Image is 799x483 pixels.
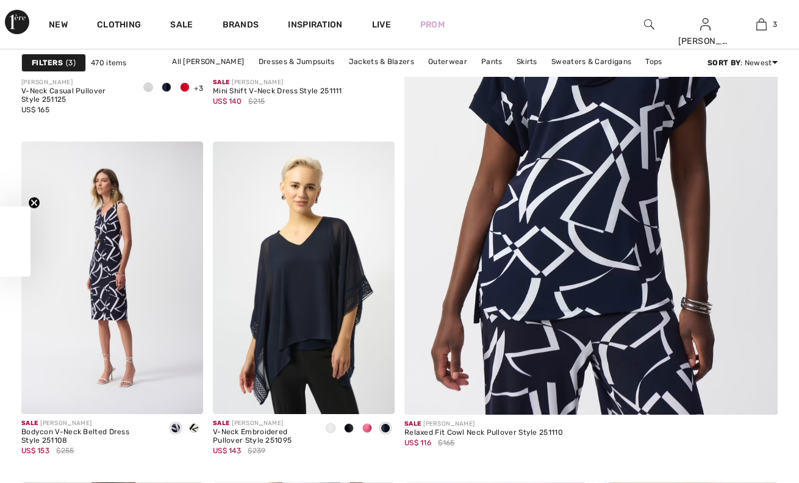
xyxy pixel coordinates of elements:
a: Brands [223,20,259,32]
div: Vanilla/Midnight Blue [185,419,203,439]
div: [PERSON_NAME] [678,35,733,48]
a: Jackets & Blazers [343,54,420,70]
img: 1ère Avenue [5,10,29,34]
div: [PERSON_NAME] [404,420,563,429]
strong: Filters [32,57,63,68]
span: $255 [56,445,74,456]
div: [PERSON_NAME] [21,419,157,428]
div: Vanilla [321,419,340,439]
div: Midnight Blue [376,419,395,439]
div: [PERSON_NAME] [21,78,129,87]
span: US$ 165 [21,106,49,114]
img: Bodycon V-Neck Belted Dress Style 251108. Midnight Blue/Vanilla [21,141,203,414]
div: [PERSON_NAME] [213,419,312,428]
a: All [PERSON_NAME] [166,54,250,70]
div: : Newest [708,57,778,68]
img: V-Neck Embroidered Pullover Style 251095. Vanilla [213,141,395,414]
strong: Sort By [708,59,740,67]
a: Tops [639,54,668,70]
span: +3 [194,84,203,93]
a: New [49,20,68,32]
span: 3 [66,57,76,68]
a: Pants [475,54,509,70]
span: US$ 143 [213,446,241,455]
span: 3 [773,19,777,30]
span: Inspiration [288,20,342,32]
a: Dresses & Jumpsuits [253,54,341,70]
span: US$ 153 [21,446,49,455]
a: Sale [170,20,193,32]
span: $165 [438,437,454,448]
img: search the website [644,17,654,32]
span: Sale [213,79,229,86]
div: Bodycon V-Neck Belted Dress Style 251108 [21,428,157,445]
a: Clothing [97,20,141,32]
div: Bubble gum [358,419,376,439]
span: $239 [248,445,265,456]
a: 3 [734,17,789,32]
div: V-Neck Embroidered Pullover Style 251095 [213,428,312,445]
span: Sale [404,420,421,428]
img: My Bag [756,17,767,32]
div: Radiant red [176,78,194,98]
img: My Info [700,17,711,32]
a: Skirts [511,54,543,70]
a: Outerwear [422,54,473,70]
span: 470 items [91,57,127,68]
span: Sale [213,420,229,427]
div: Relaxed Fit Cowl Neck Pullover Style 251110 [404,429,563,437]
span: $215 [248,96,265,107]
div: Vanilla 30 [139,78,157,98]
a: Prom [420,18,445,31]
a: Live [372,18,391,31]
div: Black [340,419,358,439]
div: [PERSON_NAME] [213,78,342,87]
div: V-Neck Casual Pullover Style 251125 [21,87,129,104]
span: Sale [21,420,38,427]
a: Sign In [700,18,711,30]
span: US$ 116 [404,438,431,447]
div: Midnight Blue [157,78,176,98]
div: Mini Shift V-Neck Dress Style 251111 [213,87,342,96]
button: Close teaser [28,197,40,209]
span: US$ 140 [213,97,242,106]
div: Midnight Blue/Vanilla [167,419,185,439]
a: Sweaters & Cardigans [545,54,637,70]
